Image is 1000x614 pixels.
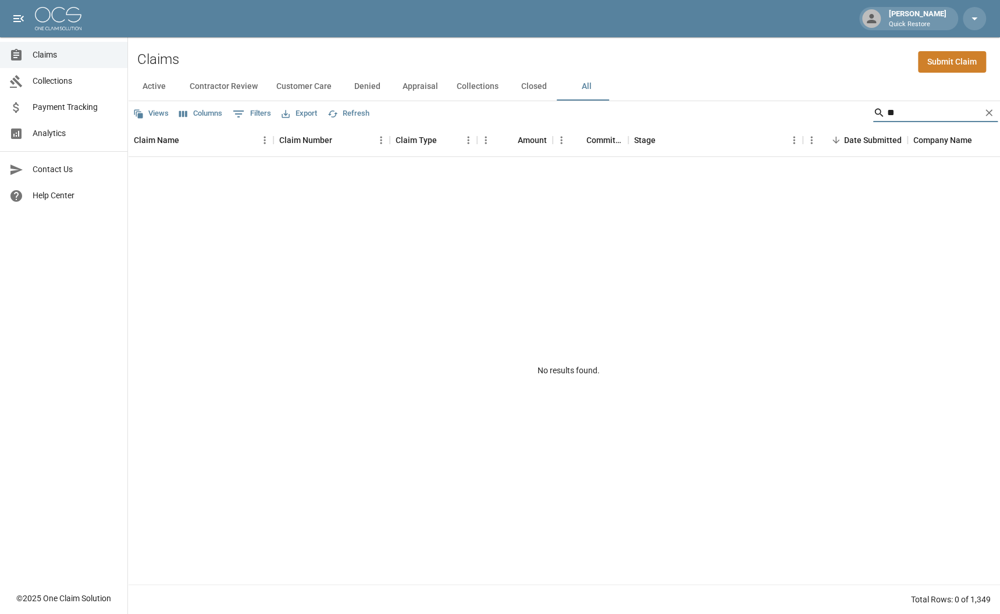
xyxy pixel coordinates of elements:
[180,73,267,101] button: Contractor Review
[279,105,320,123] button: Export
[560,73,613,101] button: All
[341,73,393,101] button: Denied
[230,105,274,123] button: Show filters
[477,131,494,149] button: Menu
[628,124,803,156] div: Stage
[176,105,225,123] button: Select columns
[553,131,570,149] button: Menu
[803,131,820,149] button: Menu
[447,73,508,101] button: Collections
[128,124,273,156] div: Claim Name
[634,124,656,156] div: Stage
[918,51,986,73] a: Submit Claim
[570,132,586,148] button: Sort
[7,7,30,30] button: open drawer
[393,73,447,101] button: Appraisal
[33,101,118,113] span: Payment Tracking
[828,132,844,148] button: Sort
[396,124,437,156] div: Claim Type
[873,103,998,124] div: Search
[16,592,111,604] div: © 2025 One Claim Solution
[972,132,988,148] button: Sort
[33,190,118,202] span: Help Center
[785,131,803,149] button: Menu
[33,163,118,176] span: Contact Us
[460,131,477,149] button: Menu
[130,105,172,123] button: Views
[586,124,622,156] div: Committed Amount
[518,124,547,156] div: Amount
[477,124,553,156] div: Amount
[33,127,118,140] span: Analytics
[273,124,390,156] div: Claim Number
[803,124,908,156] div: Date Submitted
[128,73,180,101] button: Active
[508,73,560,101] button: Closed
[33,49,118,61] span: Claims
[33,75,118,87] span: Collections
[980,104,998,122] button: Clear
[279,124,332,156] div: Claim Number
[889,20,946,30] p: Quick Restore
[884,8,951,29] div: [PERSON_NAME]
[35,7,81,30] img: ocs-logo-white-transparent.png
[372,131,390,149] button: Menu
[913,124,972,156] div: Company Name
[553,124,628,156] div: Committed Amount
[501,132,518,148] button: Sort
[267,73,341,101] button: Customer Care
[256,131,273,149] button: Menu
[332,132,348,148] button: Sort
[656,132,672,148] button: Sort
[844,124,902,156] div: Date Submitted
[437,132,453,148] button: Sort
[179,132,195,148] button: Sort
[137,51,179,68] h2: Claims
[128,73,1000,101] div: dynamic tabs
[911,594,991,605] div: Total Rows: 0 of 1,349
[325,105,372,123] button: Refresh
[134,124,179,156] div: Claim Name
[390,124,477,156] div: Claim Type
